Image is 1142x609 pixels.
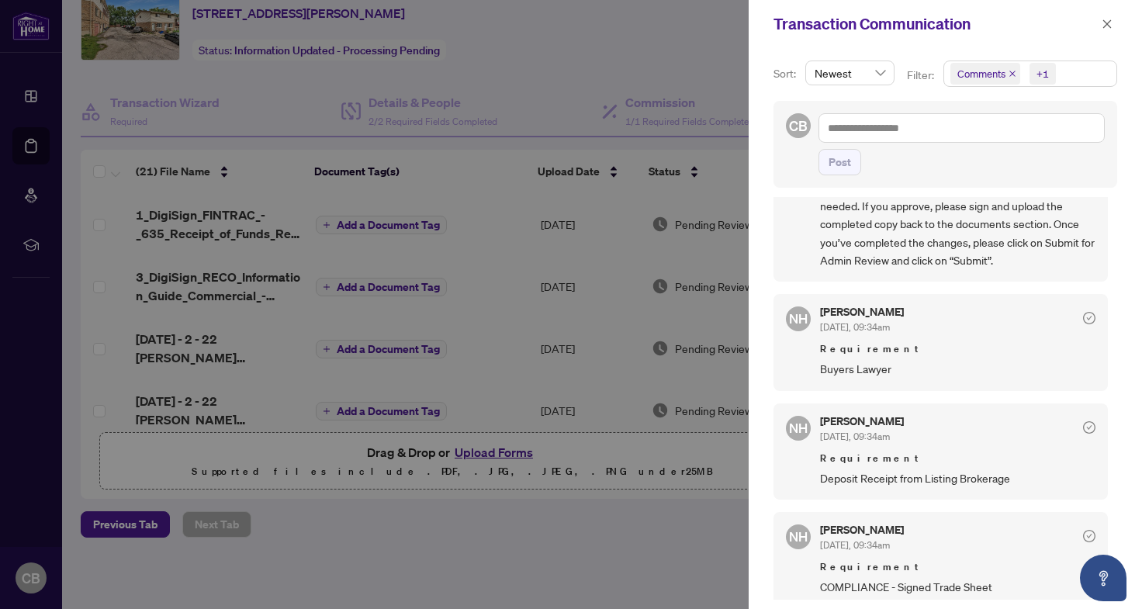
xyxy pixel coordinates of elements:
[789,527,808,547] span: NH
[773,65,799,82] p: Sort:
[789,309,808,329] span: NH
[1083,312,1095,324] span: check-circle
[789,418,808,438] span: NH
[1083,421,1095,434] span: check-circle
[1009,70,1016,78] span: close
[818,149,861,175] button: Post
[1080,555,1126,601] button: Open asap
[820,321,890,333] span: [DATE], 09:34am
[820,451,1095,466] span: Requirement
[820,539,890,551] span: [DATE], 09:34am
[957,66,1005,81] span: Comments
[820,341,1095,357] span: Requirement
[789,115,808,137] span: CB
[1102,19,1113,29] span: close
[907,67,936,84] p: Filter:
[820,416,904,427] h5: [PERSON_NAME]
[820,306,904,317] h5: [PERSON_NAME]
[1083,530,1095,542] span: check-circle
[820,578,1095,596] span: COMPLIANCE - Signed Trade Sheet
[815,61,885,85] span: Newest
[820,524,904,535] h5: [PERSON_NAME]
[950,63,1020,85] span: Comments
[820,559,1095,575] span: Requirement
[820,431,890,442] span: [DATE], 09:34am
[1036,66,1049,81] div: +1
[820,360,1095,378] span: Buyers Lawyer
[773,12,1097,36] div: Transaction Communication
[820,469,1095,487] span: Deposit Receipt from Listing Brokerage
